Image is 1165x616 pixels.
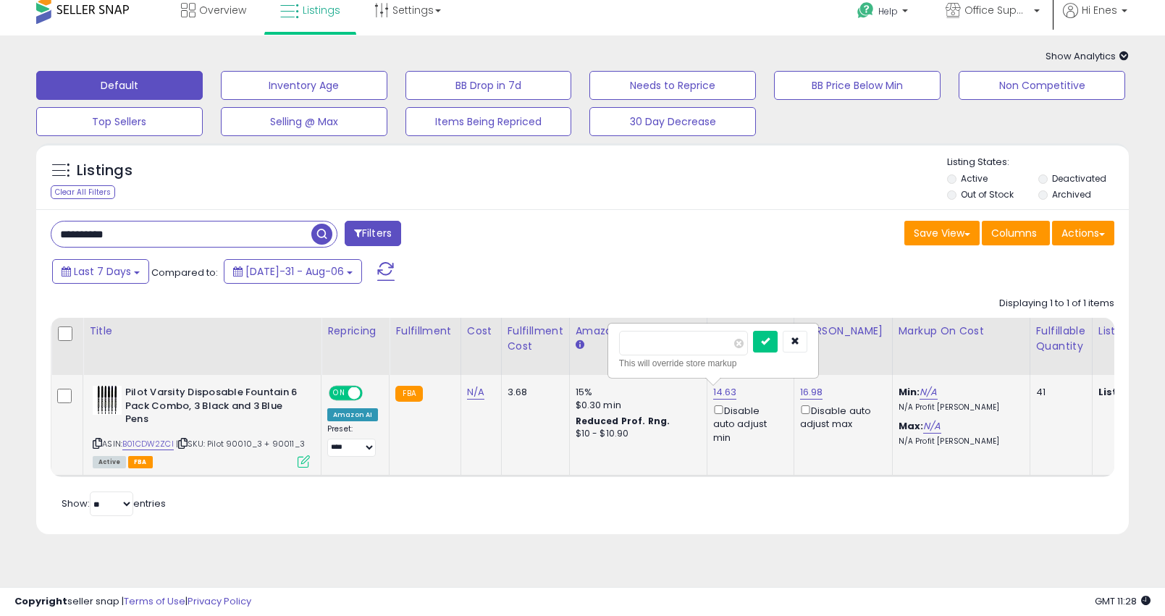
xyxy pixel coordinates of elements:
div: Preset: [327,424,378,457]
img: 41EYXZ-w3yL._SL40_.jpg [93,386,122,415]
button: Needs to Reprice [589,71,756,100]
b: Listed Price: [1098,385,1164,399]
div: Markup on Cost [899,324,1024,339]
div: [PERSON_NAME] [800,324,886,339]
label: Out of Stock [961,188,1014,201]
p: N/A Profit [PERSON_NAME] [899,402,1019,413]
b: Min: [899,385,920,399]
span: All listings currently available for purchase on Amazon [93,456,126,468]
label: Deactivated [1052,172,1106,185]
span: ON [330,387,348,400]
a: Hi Enes [1063,3,1127,35]
a: B01CDW2ZCI [122,438,174,450]
button: [DATE]-31 - Aug-06 [224,259,362,284]
div: Title [89,324,315,339]
div: Disable auto adjust min [713,402,783,444]
small: Amazon Fees. [576,339,584,352]
button: Columns [982,221,1050,245]
button: Non Competitive [959,71,1125,100]
div: seller snap | | [14,595,251,609]
button: 30 Day Decrease [589,107,756,136]
a: 16.98 [800,385,823,400]
span: Last 7 Days [74,264,131,279]
strong: Copyright [14,594,67,608]
div: $10 - $10.90 [576,428,696,440]
button: Top Sellers [36,107,203,136]
div: 15% [576,386,696,399]
button: Selling @ Max [221,107,387,136]
p: N/A Profit [PERSON_NAME] [899,436,1019,447]
div: ASIN: [93,386,310,466]
b: Reduced Prof. Rng. [576,415,670,427]
label: Archived [1052,188,1091,201]
a: N/A [923,419,941,434]
button: Last 7 Days [52,259,149,284]
a: N/A [920,385,937,400]
div: Amazon Fees [576,324,701,339]
h5: Listings [77,161,133,181]
div: Fulfillable Quantity [1036,324,1086,354]
b: Pilot Varsity Disposable Fountain 6 Pack Combo, 3 Black and 3 Blue Pens [125,386,301,430]
a: Terms of Use [124,594,185,608]
span: FBA [128,456,153,468]
small: FBA [395,386,422,402]
div: Amazon AI [327,408,378,421]
div: 41 [1036,386,1081,399]
i: Get Help [857,1,875,20]
p: Listing States: [947,156,1129,169]
div: Cost [467,324,495,339]
button: Default [36,71,203,100]
label: Active [961,172,988,185]
span: Listings [303,3,340,17]
button: Inventory Age [221,71,387,100]
span: | SKU: Pilot 90010_3 + 90011_3 [176,438,305,450]
button: Actions [1052,221,1114,245]
th: The percentage added to the cost of goods (COGS) that forms the calculator for Min & Max prices. [892,318,1030,375]
span: Overview [199,3,246,17]
span: Columns [991,226,1037,240]
span: 2025-08-14 11:28 GMT [1095,594,1151,608]
div: Fulfillment Cost [508,324,563,354]
span: Office Suppliers [964,3,1030,17]
button: BB Drop in 7d [405,71,572,100]
span: Show: entries [62,497,166,510]
div: Clear All Filters [51,185,115,199]
span: OFF [361,387,384,400]
a: 14.63 [713,385,737,400]
span: Show Analytics [1046,49,1129,63]
div: Repricing [327,324,383,339]
a: N/A [467,385,484,400]
button: Save View [904,221,980,245]
div: Displaying 1 to 1 of 1 items [999,297,1114,311]
button: Items Being Repriced [405,107,572,136]
b: Max: [899,419,924,433]
span: Help [878,5,898,17]
div: Disable auto adjust max [800,402,881,431]
div: This will override store markup [619,356,807,371]
a: Privacy Policy [188,594,251,608]
span: Hi Enes [1082,3,1117,17]
span: [DATE]-31 - Aug-06 [245,264,344,279]
span: Compared to: [151,266,218,279]
div: 3.68 [508,386,558,399]
div: $0.30 min [576,399,696,412]
button: BB Price Below Min [774,71,941,100]
button: Filters [345,221,401,246]
div: Fulfillment [395,324,454,339]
